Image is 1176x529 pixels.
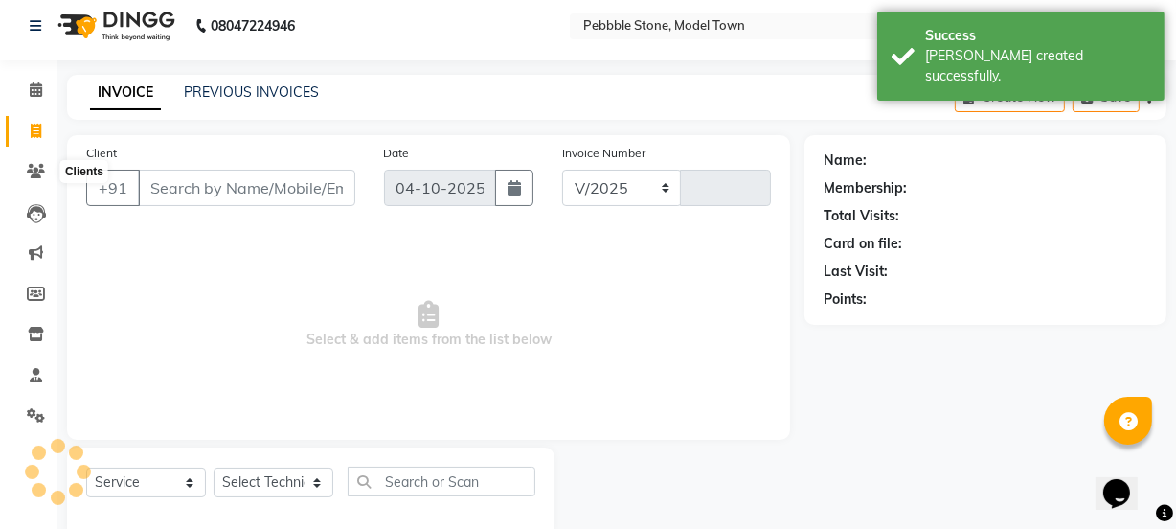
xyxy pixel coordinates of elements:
[184,83,319,101] a: PREVIOUS INVOICES
[138,170,355,206] input: Search by Name/Mobile/Email/Code
[384,145,410,162] label: Date
[824,234,902,254] div: Card on file:
[824,262,888,282] div: Last Visit:
[86,145,117,162] label: Client
[824,150,867,171] div: Name:
[1096,452,1157,510] iframe: chat widget
[925,46,1150,86] div: Bill created successfully.
[60,160,108,183] div: Clients
[86,229,771,421] span: Select & add items from the list below
[925,26,1150,46] div: Success
[86,170,140,206] button: +91
[824,206,899,226] div: Total Visits:
[824,289,867,310] div: Points:
[348,467,535,496] input: Search or Scan
[824,178,907,198] div: Membership:
[90,76,161,110] a: INVOICE
[562,145,645,162] label: Invoice Number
